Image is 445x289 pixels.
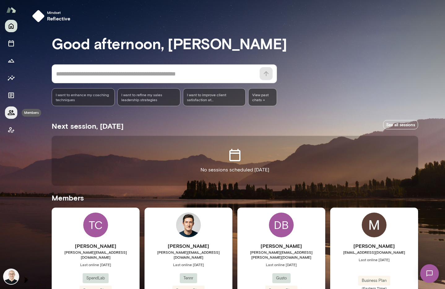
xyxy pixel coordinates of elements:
img: Michael Wilson [4,269,19,284]
h6: [PERSON_NAME] [237,242,325,250]
span: Gusto [272,275,291,281]
div: TC [83,213,108,237]
h5: Members [52,193,418,203]
span: Last online [DATE] [52,262,140,267]
img: Matthew Dillabough [362,213,387,237]
span: [EMAIL_ADDRESS][DOMAIN_NAME] [330,250,418,255]
h6: [PERSON_NAME] [52,242,140,250]
button: Mindsetreflective [30,7,76,25]
span: I want to enhance my coaching techniques [56,92,111,102]
button: Sessions [5,37,17,50]
span: [PERSON_NAME][EMAIL_ADDRESS][PERSON_NAME][DOMAIN_NAME] [237,250,325,260]
h6: reflective [47,15,71,22]
button: Growth Plan [5,54,17,67]
h6: [PERSON_NAME] [330,242,418,250]
h6: [PERSON_NAME] [145,242,232,250]
a: See all sessions [383,120,418,130]
div: Members [22,109,41,117]
button: Members [5,106,17,119]
button: Insights [5,72,17,84]
div: DB [269,213,294,237]
button: Client app [5,124,17,136]
img: Harry Burke [176,213,201,237]
button: Documents [5,89,17,101]
span: Last online [DATE] [145,262,232,267]
span: [PERSON_NAME][EMAIL_ADDRESS][DOMAIN_NAME] [145,250,232,260]
span: I want to improve client satisfaction at [GEOGRAPHIC_DATA] [187,92,242,102]
img: Mento [6,4,16,16]
button: Home [5,20,17,32]
span: SpendLab [83,275,109,281]
h5: Next session, [DATE] [52,121,123,131]
div: I want to improve client satisfaction at [GEOGRAPHIC_DATA] [183,88,246,106]
span: I want to refine my sales leadership strategies [121,92,176,102]
span: Tennr [180,275,197,281]
span: Last online [DATE] [237,262,325,267]
div: I want to refine my sales leadership strategies [117,88,180,106]
span: Business Plan [358,278,390,284]
span: Mindset [47,10,71,15]
p: No sessions scheduled [DATE] [201,166,269,174]
div: I want to enhance my coaching techniques [52,88,115,106]
img: mindset [32,10,45,22]
span: [PERSON_NAME][EMAIL_ADDRESS][DOMAIN_NAME] [52,250,140,260]
span: View past chats -> [248,88,277,106]
h3: Good afternoon, [PERSON_NAME] [52,35,418,52]
span: Last online [DATE] [330,257,418,262]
